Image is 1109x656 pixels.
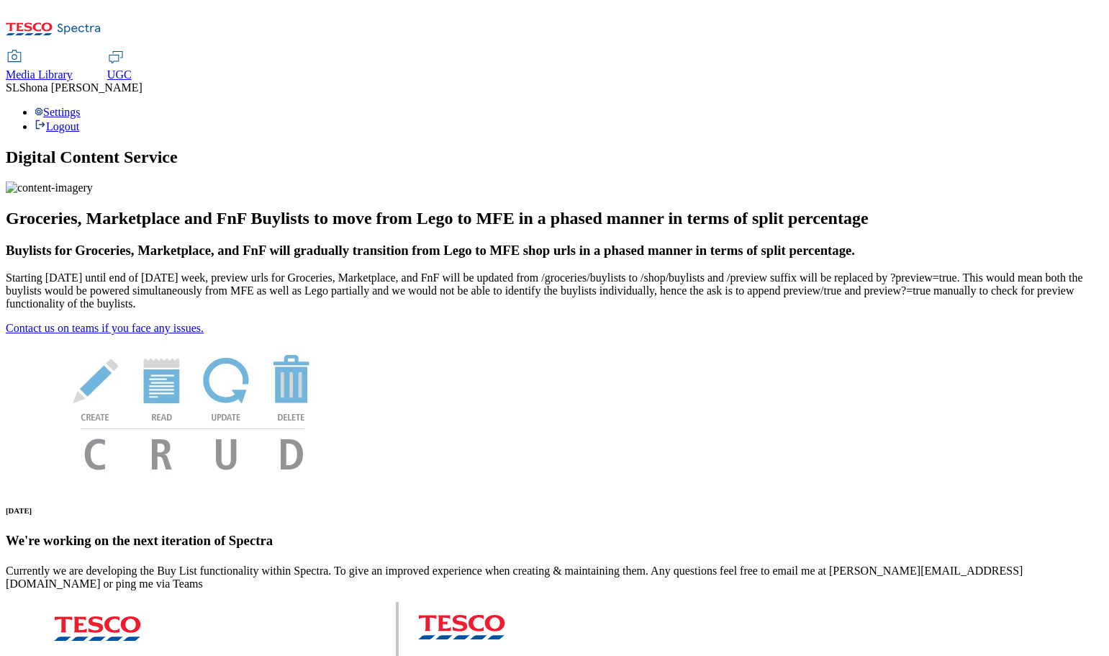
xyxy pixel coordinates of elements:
a: UGC [107,51,132,81]
p: Starting [DATE] until end of [DATE] week, preview urls for Groceries, Marketplace, and FnF will b... [6,271,1103,310]
p: Currently we are developing the Buy List functionality within Spectra. To give an improved experi... [6,565,1103,590]
a: Contact us on teams if you face any issues. [6,322,204,334]
span: SL [6,81,19,94]
span: Media Library [6,68,73,81]
img: content-imagery [6,181,93,194]
span: Shona [PERSON_NAME] [19,81,142,94]
a: Settings [35,106,81,118]
h2: Groceries, Marketplace and FnF Buylists to move from Lego to MFE in a phased manner in terms of s... [6,209,1103,228]
h6: [DATE] [6,506,1103,515]
a: Logout [35,120,79,132]
span: UGC [107,68,132,81]
h1: Digital Content Service [6,148,1103,167]
img: News Image [6,335,380,485]
h3: Buylists for Groceries, Marketplace, and FnF will gradually transition from Lego to MFE shop urls... [6,243,1103,259]
a: Media Library [6,51,73,81]
h3: We're working on the next iteration of Spectra [6,533,1103,549]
